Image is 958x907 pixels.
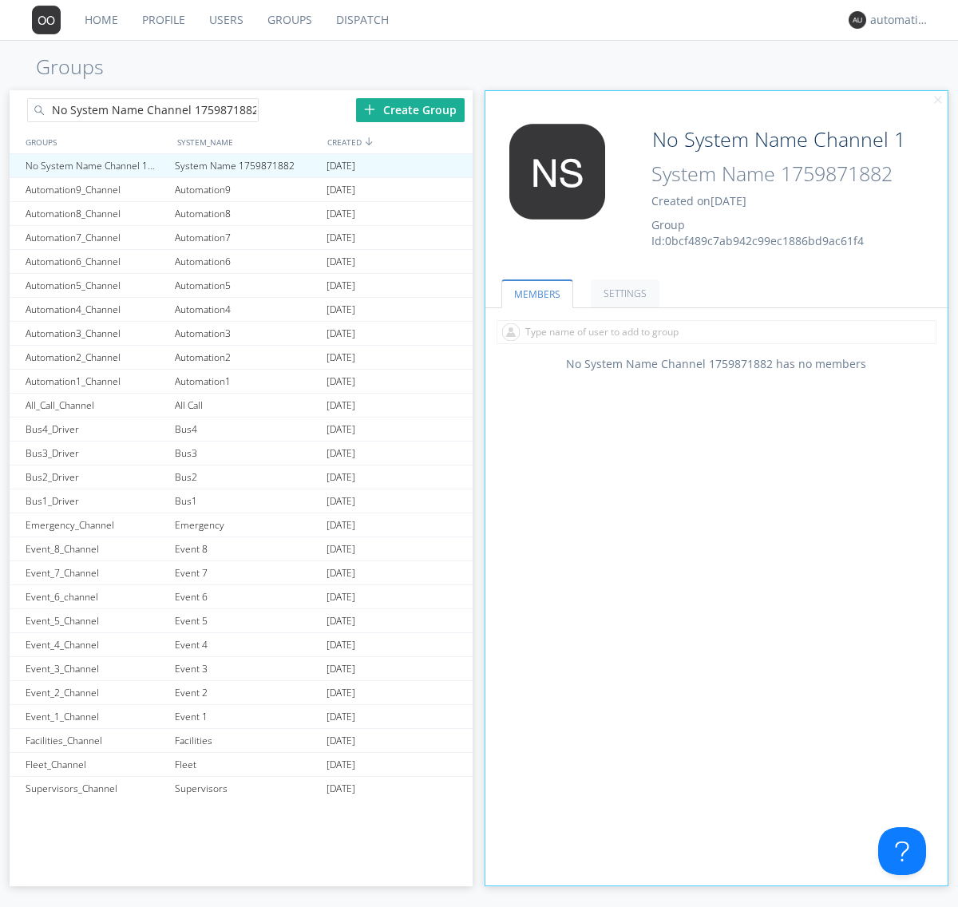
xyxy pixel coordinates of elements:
[171,370,323,393] div: Automation1
[327,394,355,418] span: [DATE]
[171,322,323,345] div: Automation3
[327,418,355,442] span: [DATE]
[327,681,355,705] span: [DATE]
[171,585,323,608] div: Event 6
[171,537,323,560] div: Event 8
[327,154,355,178] span: [DATE]
[878,827,926,875] iframe: Toggle Customer Support
[171,561,323,584] div: Event 7
[10,657,473,681] a: Event_3_ChannelEvent 3[DATE]
[171,705,323,728] div: Event 1
[27,98,259,122] input: Search groups
[171,777,323,800] div: Supervisors
[22,753,171,776] div: Fleet_Channel
[22,729,171,752] div: Facilities_Channel
[327,370,355,394] span: [DATE]
[646,124,904,156] input: Group Name
[651,217,864,248] span: Group Id: 0bcf489c7ab942c99ec1886bd9ac61f4
[327,705,355,729] span: [DATE]
[171,681,323,704] div: Event 2
[22,633,171,656] div: Event_4_Channel
[171,178,323,201] div: Automation9
[171,442,323,465] div: Bus3
[22,322,171,345] div: Automation3_Channel
[22,394,171,417] div: All_Call_Channel
[591,279,659,307] a: SETTINGS
[171,418,323,441] div: Bus4
[32,6,61,34] img: 373638.png
[171,250,323,273] div: Automation6
[10,370,473,394] a: Automation1_ChannelAutomation1[DATE]
[10,681,473,705] a: Event_2_ChannelEvent 2[DATE]
[356,98,465,122] div: Create Group
[870,12,930,28] div: automation+dispatcher0014
[171,489,323,513] div: Bus1
[10,489,473,513] a: Bus1_DriverBus1[DATE]
[849,11,866,29] img: 373638.png
[327,489,355,513] span: [DATE]
[171,729,323,752] div: Facilities
[22,657,171,680] div: Event_3_Channel
[10,465,473,489] a: Bus2_DriverBus2[DATE]
[327,202,355,226] span: [DATE]
[10,250,473,274] a: Automation6_ChannelAutomation6[DATE]
[22,130,169,153] div: GROUPS
[651,193,746,208] span: Created on
[22,537,171,560] div: Event_8_Channel
[22,346,171,369] div: Automation2_Channel
[22,298,171,321] div: Automation4_Channel
[10,202,473,226] a: Automation8_ChannelAutomation8[DATE]
[10,705,473,729] a: Event_1_ChannelEvent 1[DATE]
[327,298,355,322] span: [DATE]
[22,250,171,273] div: Automation6_Channel
[22,489,171,513] div: Bus1_Driver
[327,657,355,681] span: [DATE]
[327,561,355,585] span: [DATE]
[22,513,171,537] div: Emergency_Channel
[10,154,473,178] a: No System Name Channel 1759871882System Name 1759871882[DATE]
[10,394,473,418] a: All_Call_ChannelAll Call[DATE]
[22,561,171,584] div: Event_7_Channel
[171,274,323,297] div: Automation5
[323,130,474,153] div: CREATED
[10,442,473,465] a: Bus3_DriverBus3[DATE]
[171,202,323,225] div: Automation8
[171,465,323,489] div: Bus2
[10,346,473,370] a: Automation2_ChannelAutomation2[DATE]
[10,298,473,322] a: Automation4_ChannelAutomation4[DATE]
[10,633,473,657] a: Event_4_ChannelEvent 4[DATE]
[171,633,323,656] div: Event 4
[22,274,171,297] div: Automation5_Channel
[22,585,171,608] div: Event_6_channel
[171,394,323,417] div: All Call
[10,753,473,777] a: Fleet_ChannelFleet[DATE]
[485,356,948,372] div: No System Name Channel 1759871882 has no members
[327,274,355,298] span: [DATE]
[10,585,473,609] a: Event_6_channelEvent 6[DATE]
[22,226,171,249] div: Automation7_Channel
[22,370,171,393] div: Automation1_Channel
[327,465,355,489] span: [DATE]
[22,705,171,728] div: Event_1_Channel
[327,250,355,274] span: [DATE]
[10,609,473,633] a: Event_5_ChannelEvent 5[DATE]
[327,226,355,250] span: [DATE]
[22,777,171,800] div: Supervisors_Channel
[364,104,375,115] img: plus.svg
[10,513,473,537] a: Emergency_ChannelEmergency[DATE]
[10,274,473,298] a: Automation5_ChannelAutomation5[DATE]
[171,753,323,776] div: Fleet
[501,279,573,308] a: MEMBERS
[327,442,355,465] span: [DATE]
[171,346,323,369] div: Automation2
[932,95,944,106] img: cancel.svg
[22,418,171,441] div: Bus4_Driver
[327,513,355,537] span: [DATE]
[171,657,323,680] div: Event 3
[10,537,473,561] a: Event_8_ChannelEvent 8[DATE]
[10,418,473,442] a: Bus4_DriverBus4[DATE]
[171,513,323,537] div: Emergency
[10,729,473,753] a: Facilities_ChannelFacilities[DATE]
[327,585,355,609] span: [DATE]
[327,753,355,777] span: [DATE]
